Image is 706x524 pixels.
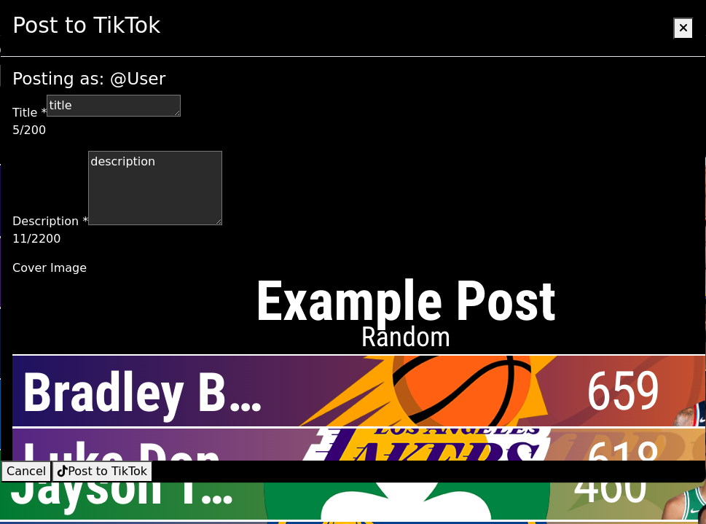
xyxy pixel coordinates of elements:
button: Cancel [1,461,52,482]
div: 11 /2200 [12,230,694,248]
label: Cover Image [12,259,87,277]
textarea: description [88,151,222,225]
div: 5 /200 [12,122,694,139]
label: Description * [12,213,88,230]
h2: Post to TikTok [12,12,160,39]
button: Post to TikTok [52,461,153,482]
label: Title * [12,104,47,122]
h4: Posting as: @ User [12,69,694,89]
textarea: title [47,95,181,117]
